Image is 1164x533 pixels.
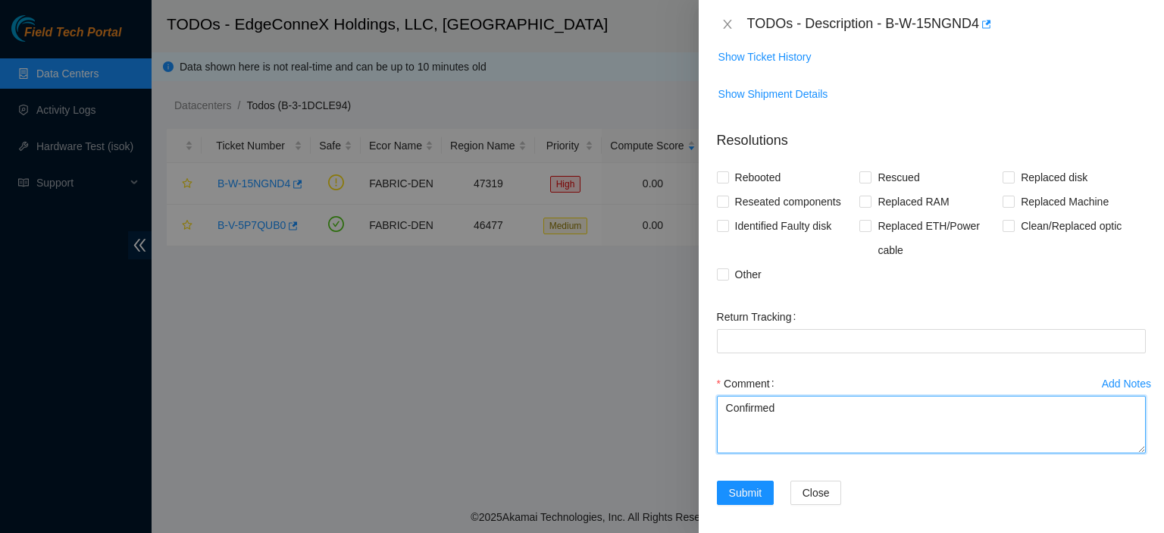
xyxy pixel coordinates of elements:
span: Identified Faulty disk [729,214,838,238]
span: Clean/Replaced optic [1015,214,1128,238]
button: Close [717,17,738,32]
button: Add Notes [1101,372,1152,396]
p: Resolutions [717,118,1146,151]
span: Rescued [871,165,925,190]
span: Replaced RAM [871,190,955,214]
textarea: Comment [717,396,1146,453]
span: Rebooted [729,165,787,190]
span: Replaced disk [1015,165,1094,190]
span: Replaced ETH/Power cable [871,214,1003,262]
span: Submit [729,484,762,501]
span: Other [729,262,768,287]
label: Comment [717,372,781,396]
span: Close [803,484,830,501]
button: Show Shipment Details [718,82,829,106]
button: Close [790,481,842,505]
label: Return Tracking [717,305,803,329]
input: Return Tracking [717,329,1146,353]
span: Show Ticket History [718,49,812,65]
span: Show Shipment Details [718,86,828,102]
span: Replaced Machine [1015,190,1115,214]
button: Show Ticket History [718,45,812,69]
span: Reseated components [729,190,847,214]
span: close [721,18,734,30]
button: Submit [717,481,774,505]
div: TODOs - Description - B-W-15NGND4 [747,12,1146,36]
div: Add Notes [1102,378,1151,389]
